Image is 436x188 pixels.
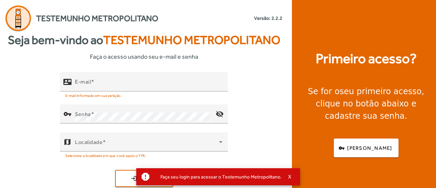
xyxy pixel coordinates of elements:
[300,85,432,122] div: Se for o , clique no botão abaixo e cadastre sua senha.
[75,139,103,145] mat-label: Localidade
[8,31,280,49] strong: Seja bem-vindo ao
[63,77,72,86] mat-icon: contact_mail
[212,106,228,122] mat-icon: visibility_off
[63,110,72,118] mat-icon: vpn_key
[63,138,72,146] mat-icon: map
[347,144,392,152] span: [PERSON_NAME]
[90,52,198,61] span: Faça o acesso usando seu e-mail e senha
[75,111,91,117] mat-label: Senha
[340,87,422,96] strong: seu primeiro acesso
[316,48,417,69] strong: Primeiro acesso?
[282,174,299,180] button: X
[65,91,122,99] mat-hint: E-mail informado em sua petição.
[288,174,292,180] span: X
[65,151,146,159] mat-hint: Selecione a localidade em que você apoia o TPE.
[140,172,151,182] mat-icon: report
[5,5,31,31] img: Logo Agenda
[75,78,91,85] mat-label: E-mail
[334,139,399,157] button: [PERSON_NAME]
[103,33,280,47] span: Testemunho Metropolitano
[36,12,158,25] span: Testemunho Metropolitano
[155,172,282,182] div: Faça seu login para acessar o Testemunho Metropolitano.
[115,170,173,187] button: Entrar
[254,15,282,22] small: Versão: 2.2.2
